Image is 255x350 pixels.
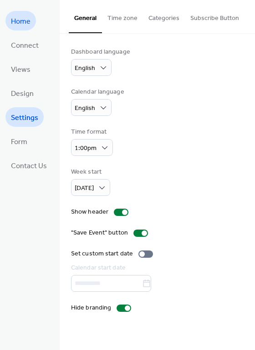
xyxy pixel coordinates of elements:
span: 1:00pm [75,142,97,155]
a: Connect [5,35,44,55]
a: Contact Us [5,155,52,175]
span: Views [11,63,31,77]
div: Dashboard language [71,47,130,57]
span: Home [11,15,31,29]
div: Calendar language [71,87,124,97]
span: Settings [11,111,38,125]
span: [DATE] [75,182,94,195]
div: Time format [71,127,111,137]
span: English [75,62,95,75]
div: "Save Event" button [71,228,128,238]
div: Calendar start date [71,263,242,273]
a: Form [5,131,33,151]
a: Home [5,11,36,30]
div: Hide branding [71,303,111,313]
a: Views [5,59,36,79]
a: Design [5,83,39,103]
a: Settings [5,107,44,127]
div: Set custom start date [71,249,133,259]
div: Show header [71,207,108,217]
span: Contact Us [11,159,47,173]
span: Connect [11,39,39,53]
span: Form [11,135,27,149]
span: English [75,102,95,115]
div: Week start [71,167,108,177]
span: Design [11,87,34,101]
